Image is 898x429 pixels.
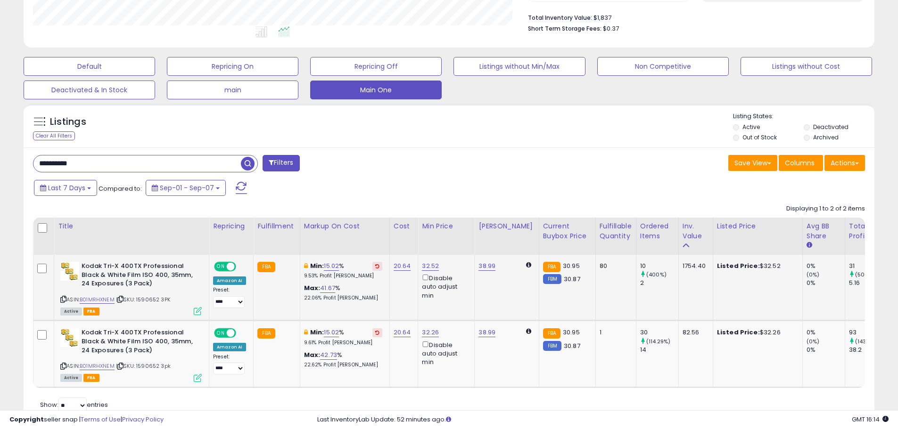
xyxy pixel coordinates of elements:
a: 38.99 [478,328,495,337]
div: Total Profit [849,221,883,241]
label: Deactivated [813,123,849,131]
div: $32.26 [717,328,795,337]
b: Listed Price: [717,261,760,270]
a: 32.52 [422,261,439,271]
button: Filters [263,155,299,171]
b: Short Term Storage Fees: [528,24,601,32]
div: 14 [640,346,678,354]
button: Default [24,57,155,76]
div: 31 [849,262,887,270]
a: B01MRHXNEM [80,296,115,304]
div: Preset: [213,354,246,375]
a: 20.64 [394,328,411,337]
div: % [304,262,382,279]
div: 1754.40 [683,262,706,270]
a: 15.02 [324,261,339,271]
div: seller snap | | [9,415,164,424]
li: $1,837 [528,11,858,23]
button: Non Competitive [597,57,729,76]
small: (500.78%) [855,271,882,278]
div: Fulfillable Quantity [600,221,632,241]
b: Min: [310,328,324,337]
b: Total Inventory Value: [528,14,592,22]
div: Disable auto adjust min [422,340,467,367]
a: 38.99 [478,261,495,271]
small: FBA [257,328,275,339]
button: Actions [824,155,865,171]
div: 93 [849,328,887,337]
span: All listings currently available for purchase on Amazon [60,308,82,316]
span: 30.87 [564,341,580,350]
div: Disable auto adjust min [422,273,467,300]
span: Sep-01 - Sep-07 [160,183,214,193]
small: (143.46%) [855,338,881,345]
div: $32.52 [717,262,795,270]
div: 2 [640,279,678,287]
div: Clear All Filters [33,131,75,140]
span: 30.95 [563,261,580,270]
div: Title [58,221,205,231]
h5: Listings [50,115,86,129]
div: 80 [600,262,629,270]
div: Amazon AI [213,343,246,351]
span: OFF [235,329,250,337]
b: Listed Price: [717,328,760,337]
span: Last 7 Days [48,183,85,193]
button: Save View [728,155,777,171]
div: ASIN: [60,328,202,380]
div: Inv. value [683,221,709,241]
div: Current Buybox Price [543,221,592,241]
button: Listings without Cost [741,57,872,76]
div: % [304,284,382,301]
div: 0% [807,279,845,287]
b: Max: [304,350,321,359]
span: Columns [785,158,815,168]
b: Kodak Tri-X 400TX Professional Black & White Film ISO 400, 35mm, 24 Exposures (3 Pack) [82,328,196,357]
button: Columns [779,155,823,171]
div: 1 [600,328,629,337]
span: 30.95 [563,328,580,337]
div: 38.2 [849,346,887,354]
p: 22.06% Profit [PERSON_NAME] [304,295,382,301]
small: FBA [543,262,560,272]
p: 9.61% Profit [PERSON_NAME] [304,340,382,346]
span: | SKU: 1590652 3pk [116,362,171,370]
a: 15.02 [324,328,339,337]
div: [PERSON_NAME] [478,221,535,231]
img: 51v-NunoIRL._SL40_.jpg [60,262,79,281]
small: (0%) [807,271,820,278]
div: 10 [640,262,678,270]
small: FBA [257,262,275,272]
button: Last 7 Days [34,180,97,196]
div: % [304,328,382,346]
div: Listed Price [717,221,799,231]
span: FBA [83,374,99,382]
div: 30 [640,328,678,337]
strong: Copyright [9,415,44,424]
div: % [304,351,382,368]
small: FBM [543,341,561,351]
div: Amazon AI [213,276,246,285]
small: (114.29%) [646,338,670,345]
div: Last InventoryLab Update: 52 minutes ago. [317,415,889,424]
a: 32.26 [422,328,439,337]
button: main [167,81,298,99]
div: Markup on Cost [304,221,386,231]
div: Repricing [213,221,249,231]
p: 9.53% Profit [PERSON_NAME] [304,273,382,279]
span: Compared to: [99,184,142,193]
span: ON [215,263,227,271]
span: 2025-09-15 16:14 GMT [852,415,889,424]
th: The percentage added to the cost of goods (COGS) that forms the calculator for Min & Max prices. [300,218,389,255]
small: (400%) [646,271,667,278]
a: 41.67 [320,283,335,293]
label: Active [742,123,760,131]
a: 20.64 [394,261,411,271]
a: 42.73 [320,350,337,360]
div: Fulfillment [257,221,296,231]
small: FBA [543,328,560,339]
div: Cost [394,221,414,231]
b: Min: [310,261,324,270]
label: Archived [813,133,839,141]
div: 82.56 [683,328,706,337]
